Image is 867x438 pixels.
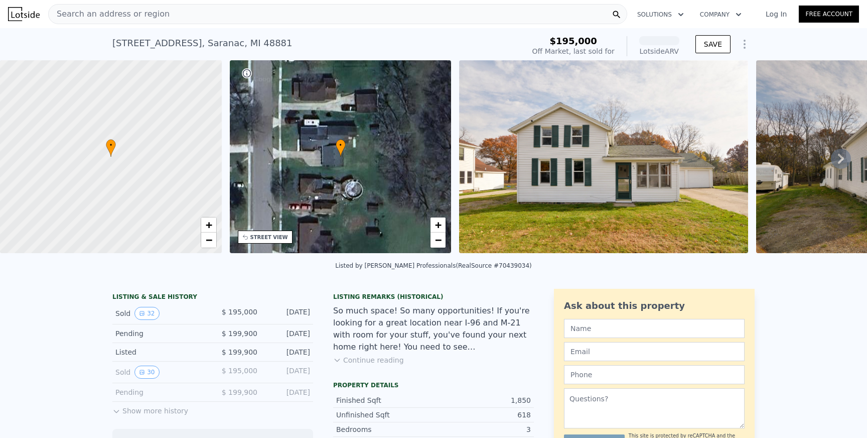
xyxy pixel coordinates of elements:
[265,307,310,320] div: [DATE]
[434,424,531,434] div: 3
[692,6,750,24] button: Company
[106,139,116,157] div: •
[205,218,212,231] span: +
[639,46,679,56] div: Lotside ARV
[336,410,434,420] div: Unfinished Sqft
[49,8,170,20] span: Search an address or region
[115,366,205,379] div: Sold
[222,330,257,338] span: $ 199,900
[250,234,288,241] div: STREET VIEW
[434,395,531,405] div: 1,850
[564,365,745,384] input: Phone
[434,410,531,420] div: 618
[265,387,310,397] div: [DATE]
[333,355,404,365] button: Continue reading
[430,217,446,233] a: Zoom in
[115,307,205,320] div: Sold
[336,141,346,150] span: •
[333,293,534,301] div: Listing Remarks (Historical)
[265,347,310,357] div: [DATE]
[106,141,116,150] span: •
[265,366,310,379] div: [DATE]
[430,233,446,248] a: Zoom out
[532,46,615,56] div: Off Market, last sold for
[336,395,434,405] div: Finished Sqft
[222,388,257,396] span: $ 199,900
[564,299,745,313] div: Ask about this property
[112,36,293,50] div: [STREET_ADDRESS] , Saranac , MI 48881
[459,60,748,253] img: Sale: 144397339 Parcel: 44772530
[549,36,597,46] span: $195,000
[336,424,434,434] div: Bedrooms
[201,233,216,248] a: Zoom out
[564,319,745,338] input: Name
[265,328,310,339] div: [DATE]
[8,7,40,21] img: Lotside
[335,262,532,269] div: Listed by [PERSON_NAME] Professionals (RealSource #70439034)
[222,308,257,316] span: $ 195,000
[336,139,346,157] div: •
[115,328,205,339] div: Pending
[333,305,534,353] div: So much space! So many opportunities! If you're looking for a great location near I-96 and M-21 w...
[201,217,216,233] a: Zoom in
[205,234,212,246] span: −
[222,348,257,356] span: $ 199,900
[115,387,205,397] div: Pending
[222,367,257,375] span: $ 195,000
[695,35,731,53] button: SAVE
[112,402,188,416] button: Show more history
[134,307,159,320] button: View historical data
[115,347,205,357] div: Listed
[333,381,534,389] div: Property details
[435,234,442,246] span: −
[754,9,799,19] a: Log In
[435,218,442,231] span: +
[112,293,313,303] div: LISTING & SALE HISTORY
[564,342,745,361] input: Email
[799,6,859,23] a: Free Account
[735,34,755,54] button: Show Options
[134,366,159,379] button: View historical data
[629,6,692,24] button: Solutions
